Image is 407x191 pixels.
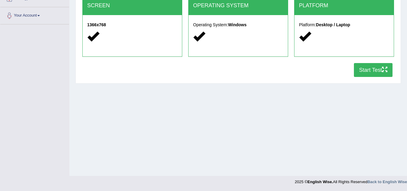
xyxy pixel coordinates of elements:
[299,3,389,9] h2: PLATFORM
[193,23,283,27] h5: Operating System:
[193,3,283,9] h2: OPERATING SYSTEM
[316,22,350,27] strong: Desktop / Laptop
[87,22,106,27] strong: 1366x768
[307,180,333,184] strong: English Wise.
[295,176,407,185] div: 2025 © All Rights Reserved
[0,7,69,22] a: Your Account
[299,23,389,27] h5: Platform:
[87,3,177,9] h2: SCREEN
[228,22,246,27] strong: Windows
[354,63,393,77] button: Start Test
[367,180,407,184] a: Back to English Wise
